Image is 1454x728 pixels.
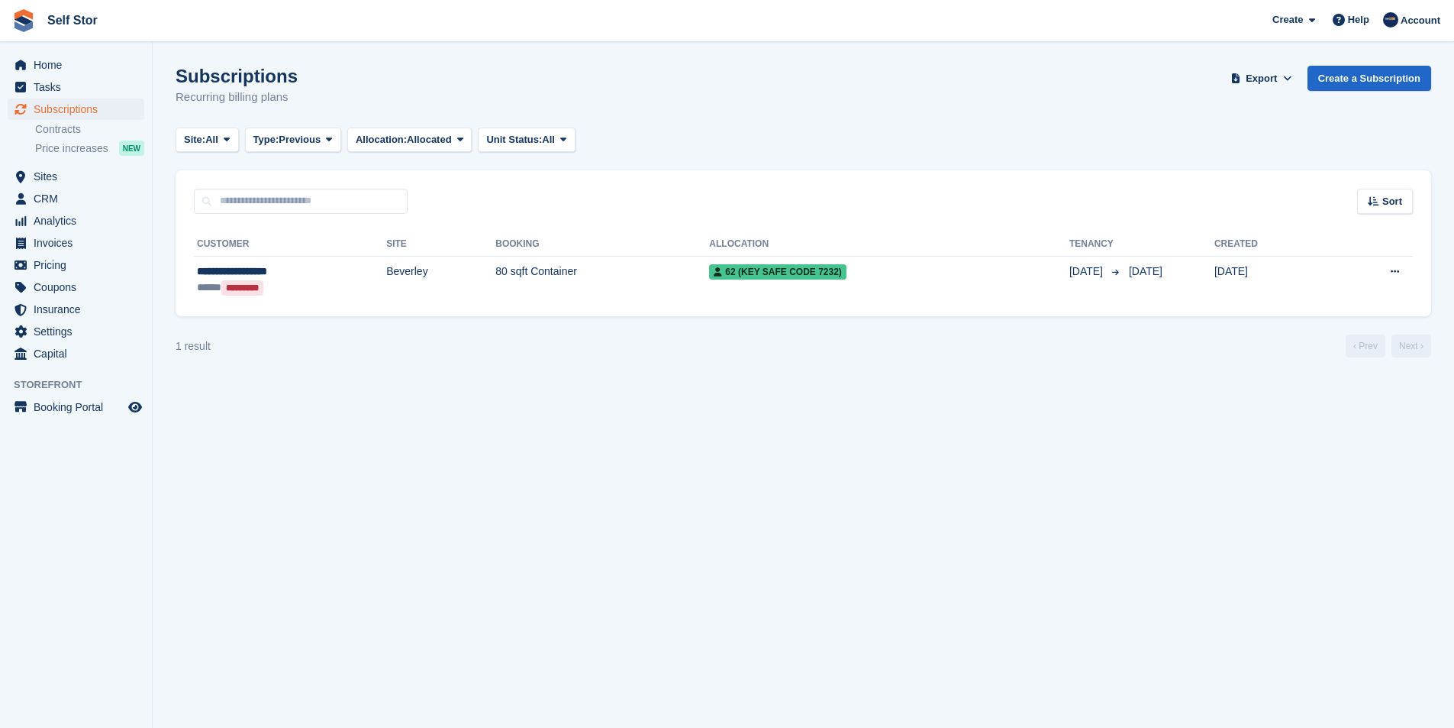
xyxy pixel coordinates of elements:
[176,338,211,354] div: 1 result
[34,210,125,231] span: Analytics
[478,128,575,153] button: Unit Status: All
[35,122,144,137] a: Contracts
[34,99,125,120] span: Subscriptions
[194,232,386,257] th: Customer
[1246,71,1277,86] span: Export
[34,188,125,209] span: CRM
[407,132,452,147] span: Allocated
[1272,12,1303,28] span: Create
[1348,12,1369,28] span: Help
[356,132,407,147] span: Allocation:
[12,9,35,32] img: stora-icon-8386f47178a22dfd0bd8f6a31ec36ba5ce8667c1dd55bd0f319d3a0aa187defe.svg
[709,232,1069,257] th: Allocation
[1228,66,1295,91] button: Export
[1346,335,1385,358] a: Previous
[34,76,125,98] span: Tasks
[34,343,125,364] span: Capital
[1343,335,1434,358] nav: Page
[34,254,125,276] span: Pricing
[34,396,125,418] span: Booking Portal
[495,256,709,304] td: 80 sqft Container
[1401,13,1440,28] span: Account
[486,132,542,147] span: Unit Status:
[14,377,152,393] span: Storefront
[1214,256,1329,304] td: [DATE]
[1214,232,1329,257] th: Created
[245,128,341,153] button: Type: Previous
[35,140,144,157] a: Price increases NEW
[8,277,144,298] a: menu
[176,89,298,106] p: Recurring billing plans
[41,8,104,33] a: Self Stor
[1069,232,1123,257] th: Tenancy
[347,128,472,153] button: Allocation: Allocated
[709,264,846,280] span: 62 (Key Safe Code 7232)
[495,232,709,257] th: Booking
[1129,265,1162,277] span: [DATE]
[8,54,144,76] a: menu
[8,343,144,364] a: menu
[8,210,144,231] a: menu
[8,232,144,254] a: menu
[184,132,205,147] span: Site:
[34,232,125,254] span: Invoices
[205,132,218,147] span: All
[34,299,125,320] span: Insurance
[126,398,144,416] a: Preview store
[119,141,144,156] div: NEW
[1391,335,1431,358] a: Next
[386,232,495,257] th: Site
[1383,12,1398,28] img: Chris Rice
[279,132,321,147] span: Previous
[8,321,144,342] a: menu
[34,277,125,298] span: Coupons
[1382,194,1402,209] span: Sort
[8,254,144,276] a: menu
[8,166,144,187] a: menu
[34,321,125,342] span: Settings
[35,141,108,156] span: Price increases
[34,166,125,187] span: Sites
[8,99,144,120] a: menu
[1069,264,1106,280] span: [DATE]
[8,396,144,418] a: menu
[176,66,298,86] h1: Subscriptions
[542,132,555,147] span: All
[8,76,144,98] a: menu
[1307,66,1431,91] a: Create a Subscription
[34,54,125,76] span: Home
[8,188,144,209] a: menu
[176,128,239,153] button: Site: All
[8,299,144,320] a: menu
[253,132,279,147] span: Type:
[386,256,495,304] td: Beverley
